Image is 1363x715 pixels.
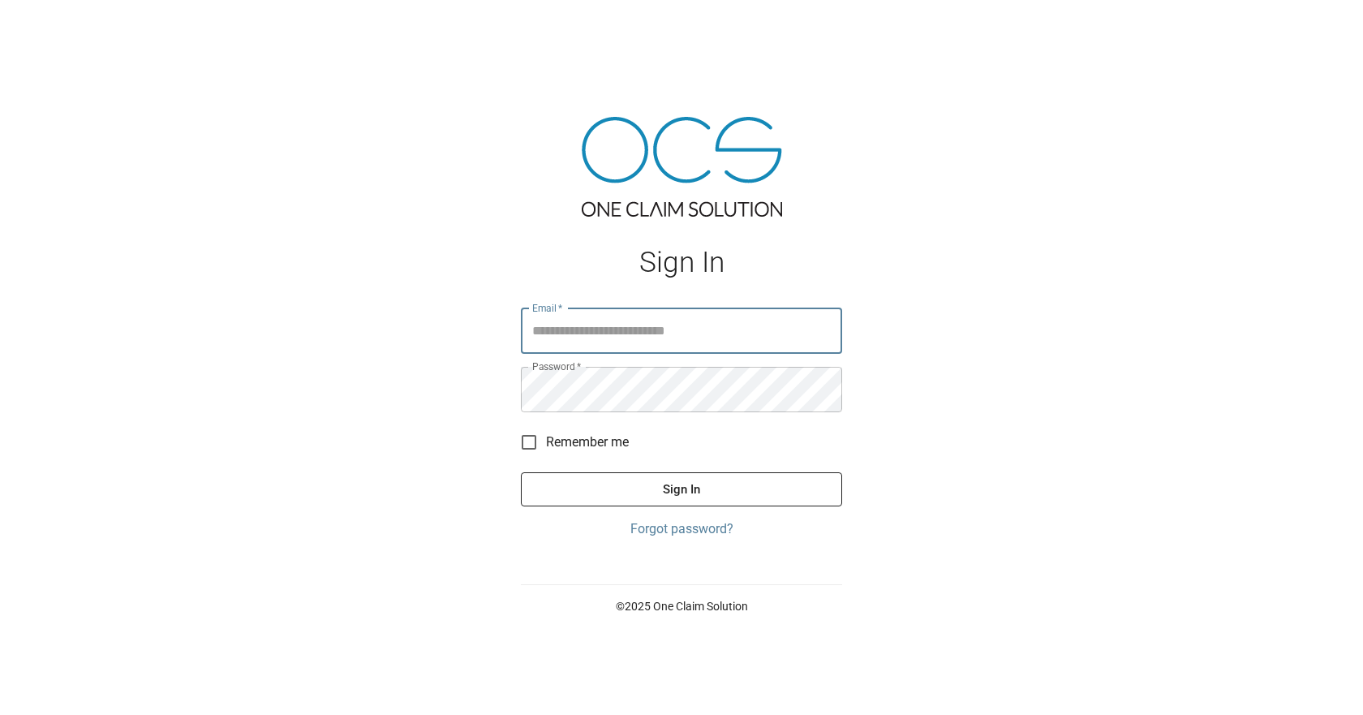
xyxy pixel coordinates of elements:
label: Password [532,360,581,373]
img: ocs-logo-white-transparent.png [19,10,84,42]
h1: Sign In [521,246,842,279]
a: Forgot password? [521,519,842,539]
p: © 2025 One Claim Solution [521,598,842,614]
img: ocs-logo-tra.png [582,117,782,217]
label: Email [532,301,563,315]
span: Remember me [546,433,629,452]
button: Sign In [521,472,842,506]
